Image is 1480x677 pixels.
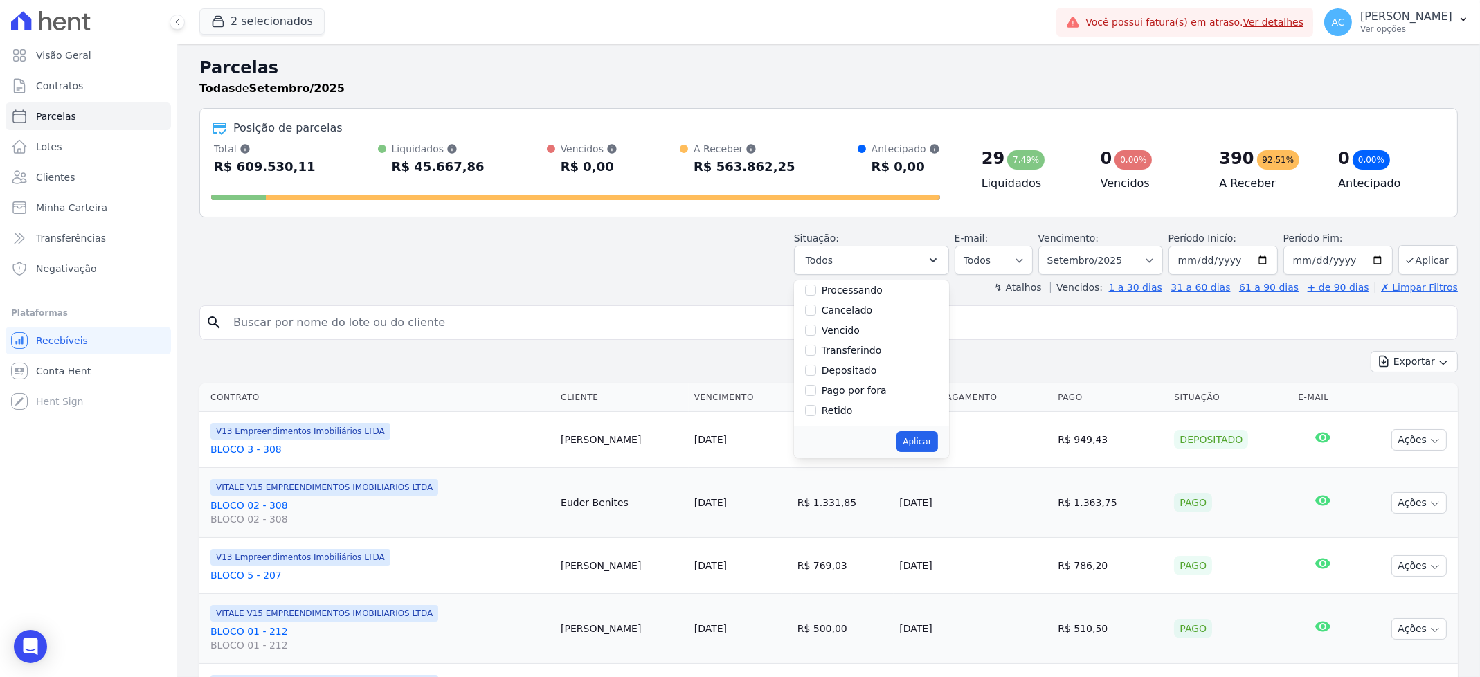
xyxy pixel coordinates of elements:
input: Buscar por nome do lote ou do cliente [225,309,1452,336]
h4: Liquidados [982,175,1079,192]
a: BLOCO 02 - 308BLOCO 02 - 308 [210,498,550,526]
td: [DATE] [894,412,1052,468]
span: VITALE V15 EMPREENDIMENTOS IMOBILIARIOS LTDA [210,605,438,622]
td: R$ 1.331,85 [792,468,894,538]
th: Situação [1168,383,1292,412]
button: Ações [1391,492,1447,514]
div: Plataformas [11,305,165,321]
div: R$ 0,00 [561,156,617,178]
td: [DATE] [894,538,1052,594]
span: Transferências [36,231,106,245]
td: [PERSON_NAME] [555,594,689,664]
a: [DATE] [694,434,727,445]
button: Ações [1391,429,1447,451]
div: 0 [1338,147,1350,170]
label: Cancelado [822,305,872,316]
td: Euder Benites [555,468,689,538]
td: [DATE] [894,594,1052,664]
a: [DATE] [694,497,727,508]
div: Antecipado [872,142,940,156]
a: Lotes [6,133,171,161]
strong: Setembro/2025 [249,82,345,95]
span: Todos [806,252,833,269]
span: V13 Empreendimentos Imobiliários LTDA [210,423,390,440]
a: Ver detalhes [1243,17,1304,28]
label: Processando [822,285,883,296]
label: E-mail: [955,233,989,244]
a: Clientes [6,163,171,191]
h2: Parcelas [199,55,1458,80]
div: R$ 0,00 [872,156,940,178]
td: R$ 1.363,75 [1052,468,1168,538]
h4: Antecipado [1338,175,1435,192]
td: R$ 769,03 [792,538,894,594]
span: Contratos [36,79,83,93]
td: [PERSON_NAME] [555,412,689,468]
a: BLOCO 3 - 308 [210,442,550,456]
a: Parcelas [6,102,171,130]
span: Conta Hent [36,364,91,378]
th: Contrato [199,383,555,412]
a: ✗ Limpar Filtros [1375,282,1458,293]
td: [DATE] [894,468,1052,538]
h4: A Receber [1219,175,1316,192]
div: 92,51% [1257,150,1300,170]
div: 0,00% [1114,150,1152,170]
p: de [199,80,345,97]
h4: Vencidos [1101,175,1198,192]
p: Ver opções [1360,24,1452,35]
label: Vencidos: [1050,282,1103,293]
div: A Receber [694,142,795,156]
div: Pago [1174,619,1212,638]
label: Vencimento: [1038,233,1099,244]
span: BLOCO 01 - 212 [210,638,550,652]
label: ↯ Atalhos [994,282,1041,293]
td: R$ 786,20 [1052,538,1168,594]
button: Aplicar [896,431,937,452]
span: VITALE V15 EMPREENDIMENTOS IMOBILIARIOS LTDA [210,479,438,496]
div: 390 [1219,147,1254,170]
a: Recebíveis [6,327,171,354]
div: Posição de parcelas [233,120,343,136]
button: Todos [794,246,949,275]
div: Pago [1174,556,1212,575]
a: BLOCO 01 - 212BLOCO 01 - 212 [210,624,550,652]
a: [DATE] [694,560,727,571]
div: R$ 609.530,11 [214,156,316,178]
a: 1 a 30 dias [1109,282,1162,293]
button: AC [PERSON_NAME] Ver opções [1313,3,1480,42]
th: Vencimento [689,383,792,412]
a: Conta Hent [6,357,171,385]
a: 31 a 60 dias [1171,282,1230,293]
a: Minha Carteira [6,194,171,222]
div: Liquidados [392,142,485,156]
span: V13 Empreendimentos Imobiliários LTDA [210,549,390,566]
a: Transferências [6,224,171,252]
th: Cliente [555,383,689,412]
a: [DATE] [694,623,727,634]
a: Visão Geral [6,42,171,69]
a: BLOCO 5 - 207 [210,568,550,582]
span: Clientes [36,170,75,184]
span: Minha Carteira [36,201,107,215]
span: Você possui fatura(s) em atraso. [1085,15,1303,30]
label: Retido [822,405,853,416]
div: R$ 45.667,86 [392,156,485,178]
a: + de 90 dias [1308,282,1369,293]
span: AC [1332,17,1345,27]
p: [PERSON_NAME] [1360,10,1452,24]
div: 7,49% [1007,150,1045,170]
a: Contratos [6,72,171,100]
label: Período Fim: [1283,231,1393,246]
th: E-mail [1292,383,1353,412]
label: Transferindo [822,345,882,356]
span: Negativação [36,262,97,276]
div: Depositado [1174,430,1248,449]
div: R$ 563.862,25 [694,156,795,178]
i: search [206,314,222,331]
label: Depositado [822,365,877,376]
span: Parcelas [36,109,76,123]
span: Recebíveis [36,334,88,347]
div: Open Intercom Messenger [14,630,47,663]
div: 0 [1101,147,1112,170]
